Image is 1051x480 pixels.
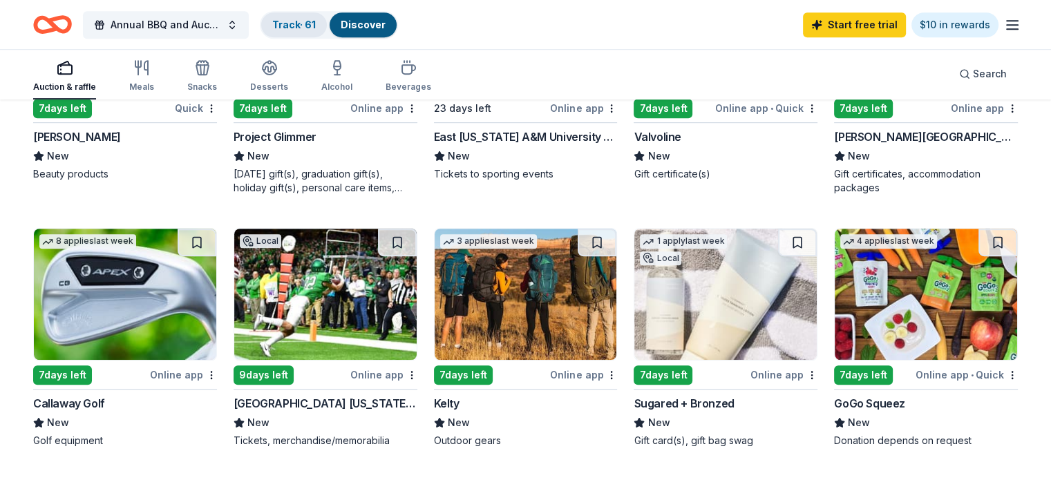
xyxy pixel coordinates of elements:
span: New [448,148,470,164]
div: 3 applies last week [440,234,537,249]
div: 7 days left [834,365,893,385]
div: Desserts [250,81,288,93]
a: Image for Sugared + Bronzed1 applylast weekLocal7days leftOnline appSugared + BronzedNewGift card... [634,228,817,448]
div: Online app Quick [715,99,817,117]
span: New [647,414,670,431]
div: [PERSON_NAME][GEOGRAPHIC_DATA] [834,128,1018,145]
div: Valvoline [634,128,681,145]
a: $10 in rewards [911,12,998,37]
div: Online app [750,366,817,383]
span: New [848,148,870,164]
a: Image for Callaway Golf8 applieslast week7days leftOnline appCallaway GolfNewGolf equipment [33,228,217,448]
div: [PERSON_NAME] [33,128,121,145]
div: Beauty products [33,167,217,181]
button: Auction & raffle [33,54,96,99]
div: 7 days left [634,99,692,118]
div: Online app [350,366,417,383]
button: Annual BBQ and Auction [83,11,249,39]
div: 7 days left [33,365,92,385]
div: 9 days left [234,365,294,385]
div: GoGo Squeez [834,395,905,412]
button: Desserts [250,54,288,99]
a: Start free trial [803,12,906,37]
div: Meals [129,81,154,93]
button: Meals [129,54,154,99]
a: Discover [341,19,386,30]
div: Callaway Golf [33,395,105,412]
span: New [247,414,269,431]
div: 7 days left [634,365,692,385]
div: Gift certificate(s) [634,167,817,181]
div: Local [640,251,681,265]
div: Tickets, merchandise/memorabilia [234,434,417,448]
div: Beverages [386,81,431,93]
div: Online app [951,99,1018,117]
div: Online app [550,99,617,117]
button: Snacks [187,54,217,99]
div: Outdoor gears [434,434,618,448]
div: Local [240,234,281,248]
span: New [448,414,470,431]
div: Online app Quick [916,366,1018,383]
button: Track· 61Discover [260,11,398,39]
div: Online app [150,366,217,383]
span: Search [973,66,1007,82]
span: • [971,369,974,381]
img: Image for Sugared + Bronzed [634,229,817,360]
div: 7 days left [434,365,493,385]
span: New [47,148,69,164]
span: New [848,414,870,431]
img: Image for GoGo Squeez [835,229,1017,360]
div: 7 days left [834,99,893,118]
div: Project Glimmer [234,128,316,145]
a: Image for Kelty3 applieslast week7days leftOnline appKeltyNewOutdoor gears [434,228,618,448]
span: New [247,148,269,164]
div: Gift certificates, accommodation packages [834,167,1018,195]
div: 1 apply last week [640,234,727,249]
div: [GEOGRAPHIC_DATA] [US_STATE] Athletics [234,395,417,412]
div: Online app [350,99,417,117]
button: Beverages [386,54,431,99]
div: Gift card(s), gift bag swag [634,434,817,448]
img: Image for Callaway Golf [34,229,216,360]
span: New [47,414,69,431]
a: Track· 61 [272,19,316,30]
span: • [770,103,773,114]
a: Home [33,8,72,41]
div: 7 days left [234,99,292,118]
a: Image for University of North Texas AthleticsLocal9days leftOnline app[GEOGRAPHIC_DATA] [US_STATE... [234,228,417,448]
div: Alcohol [321,81,352,93]
span: New [647,148,670,164]
div: Donation depends on request [834,434,1018,448]
button: Search [948,60,1018,88]
a: Image for GoGo Squeez4 applieslast week7days leftOnline app•QuickGoGo SqueezNewDonation depends o... [834,228,1018,448]
div: Snacks [187,81,217,93]
div: Online app [550,366,617,383]
span: Annual BBQ and Auction [111,17,221,33]
div: Kelty [434,395,460,412]
div: 7 days left [33,99,92,118]
div: [DATE] gift(s), graduation gift(s), holiday gift(s), personal care items, one-on-one career coach... [234,167,417,195]
div: Quick [175,99,217,117]
div: Sugared + Bronzed [634,395,734,412]
div: Auction & raffle [33,81,96,93]
div: 23 days left [434,100,491,117]
div: 4 applies last week [840,234,937,249]
div: East [US_STATE] A&M University Athletics [434,128,618,145]
img: Image for University of North Texas Athletics [234,229,417,360]
div: 8 applies last week [39,234,136,249]
div: Golf equipment [33,434,217,448]
div: Tickets to sporting events [434,167,618,181]
button: Alcohol [321,54,352,99]
img: Image for Kelty [435,229,617,360]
